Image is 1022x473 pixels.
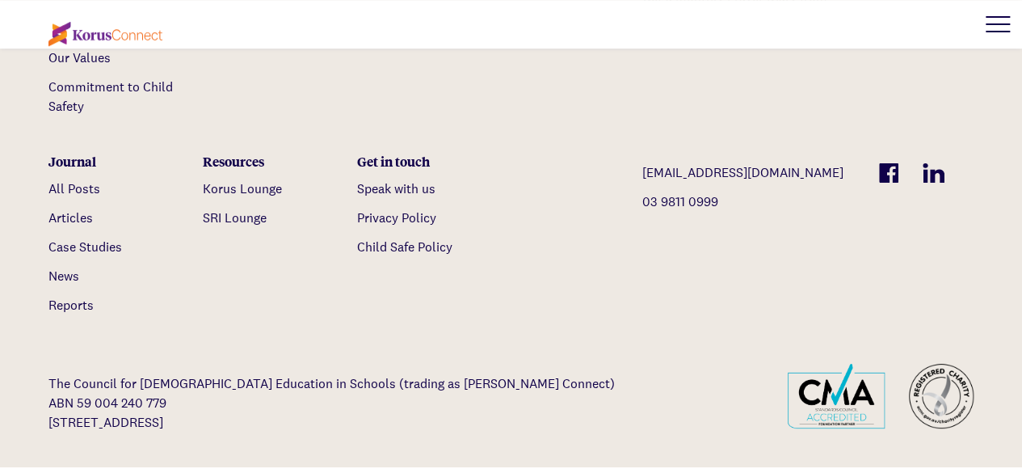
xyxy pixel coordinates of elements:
[203,180,282,197] a: Korus Lounge
[48,239,122,256] a: Case Studies
[357,180,435,197] a: Speak with us
[48,297,94,314] a: Reports
[357,239,452,256] a: Child Safe Policy
[48,268,79,285] a: News
[879,163,898,183] img: korus-connect%2F7aa9a0cf-4548-496b-860a-2e4b38e92edf_facebook-solid.svg
[641,163,855,183] a: [EMAIL_ADDRESS][DOMAIN_NAME]
[48,22,162,46] img: korus-connect%2Fc5177985-88d5-491d-9cd7-4a1febad1357_logo.svg
[357,209,436,226] a: Privacy Policy
[923,163,944,183] img: korus-connect%2Fc96f9f60-ed9e-41d2-990d-bd8843dbdb54_linkedin-solid.svg
[641,192,855,212] a: 03 9811 0999
[909,364,974,429] img: 6dfcce1400a45c636fb344a42557d85359dfd627_acnc-seal.png
[48,180,100,197] a: All Posts
[357,153,499,170] div: Get in touch
[48,49,111,66] a: Our Values
[788,364,885,429] img: 26cc63e2246cd3be4f7bc39eda04e269aaf63994_cma-seal.png
[48,153,191,170] div: Journal
[48,209,93,226] a: Articles
[48,374,617,433] p: The Council for [DEMOGRAPHIC_DATA] Education in Schools (trading as [PERSON_NAME] Connect) ABN 59...
[48,78,173,115] a: Commitment to Child Safety
[203,209,267,226] a: SRI Lounge
[203,153,345,170] div: Resources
